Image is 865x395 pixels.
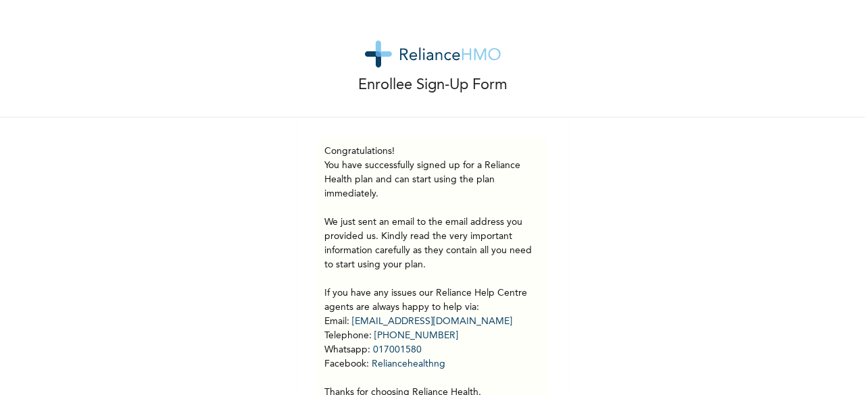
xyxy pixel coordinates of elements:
[324,144,541,159] h3: Congratulations!
[372,359,445,369] a: Reliancehealthng
[365,41,501,68] img: logo
[352,317,512,326] a: [EMAIL_ADDRESS][DOMAIN_NAME]
[373,345,422,354] a: 017001580
[374,331,458,340] a: [PHONE_NUMBER]
[358,74,508,97] p: Enrollee Sign-Up Form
